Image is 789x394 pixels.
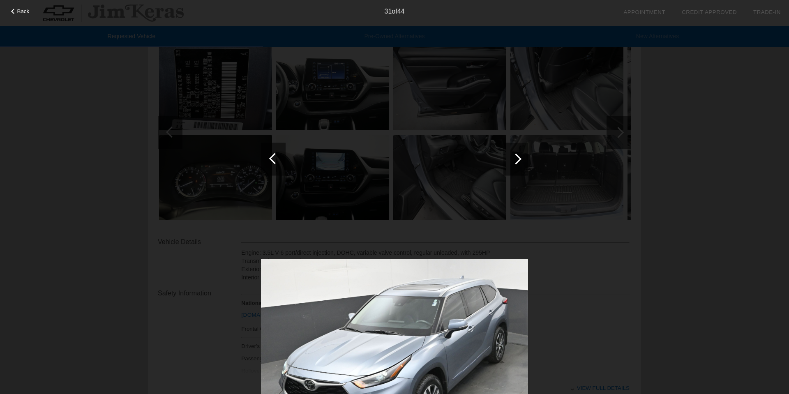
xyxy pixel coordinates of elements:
a: Trade-In [753,9,781,15]
span: 31 [385,8,392,15]
span: Back [17,8,30,14]
a: Appointment [623,9,665,15]
a: Credit Approved [682,9,737,15]
span: 44 [397,8,405,15]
